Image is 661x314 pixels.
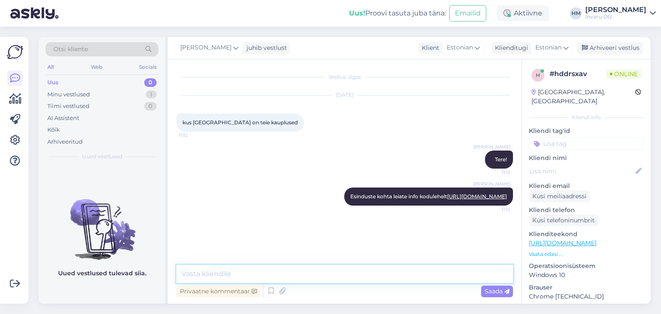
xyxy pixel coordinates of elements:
[144,102,157,111] div: 0
[243,43,287,52] div: juhib vestlust
[529,114,644,121] div: Kliendi info
[478,169,510,175] span: 11:12
[47,114,79,123] div: AI Assistent
[447,193,507,200] a: [URL][DOMAIN_NAME]
[58,269,146,278] p: Uued vestlused tulevad siia.
[529,283,644,292] p: Brauser
[478,206,510,212] span: 11:12
[418,43,439,52] div: Klient
[182,119,298,126] span: kus [GEOGRAPHIC_DATA] on teie kauplused
[585,13,646,20] div: Invaru OÜ
[179,132,211,139] span: 11:12
[176,91,513,99] div: [DATE]
[349,9,365,17] b: Uus!
[491,43,528,52] div: Klienditugi
[531,88,635,106] div: [GEOGRAPHIC_DATA], [GEOGRAPHIC_DATA]
[529,206,644,215] p: Kliendi telefon
[46,62,56,73] div: All
[529,292,644,301] p: Chrome [TECHNICAL_ID]
[536,72,540,78] span: h
[349,8,446,18] div: Proovi tasuta juba täna:
[7,44,23,60] img: Askly Logo
[529,230,644,239] p: Klienditeekond
[47,90,90,99] div: Minu vestlused
[47,138,83,146] div: Arhiveeritud
[606,69,641,79] span: Online
[485,287,510,295] span: Saada
[550,69,606,79] div: # hddrsxav
[529,137,644,150] input: Lisa tag
[585,6,646,13] div: [PERSON_NAME]
[89,62,104,73] div: Web
[53,45,88,54] span: Otsi kliente
[47,126,60,134] div: Kõik
[137,62,158,73] div: Socials
[529,271,644,280] p: Windows 10
[570,7,582,19] div: HM
[447,43,473,52] span: Estonian
[82,153,122,160] span: Uued vestlused
[449,5,486,22] button: Emailid
[529,166,634,176] input: Lisa nimi
[47,102,90,111] div: Tiimi vestlused
[585,6,656,20] a: [PERSON_NAME]Invaru OÜ
[529,182,644,191] p: Kliendi email
[529,250,644,258] p: Vaata edasi ...
[529,191,590,202] div: Küsi meiliaadressi
[176,286,260,297] div: Privaatne kommentaar
[144,78,157,87] div: 0
[473,144,510,150] span: [PERSON_NAME]
[495,156,507,163] span: Tere!
[39,184,165,261] img: No chats
[180,43,232,52] span: [PERSON_NAME]
[350,193,507,200] span: Esinduste kohta leiate info kodulehelt
[577,42,643,54] div: Arhiveeri vestlus
[473,181,510,187] span: [PERSON_NAME]
[176,73,513,81] div: Vestlus algas
[529,262,644,271] p: Operatsioonisüsteem
[529,239,596,247] a: [URL][DOMAIN_NAME]
[529,215,598,226] div: Küsi telefoninumbrit
[529,154,644,163] p: Kliendi nimi
[47,78,59,87] div: Uus
[497,6,549,21] div: Aktiivne
[535,43,562,52] span: Estonian
[529,126,644,135] p: Kliendi tag'id
[146,90,157,99] div: 1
